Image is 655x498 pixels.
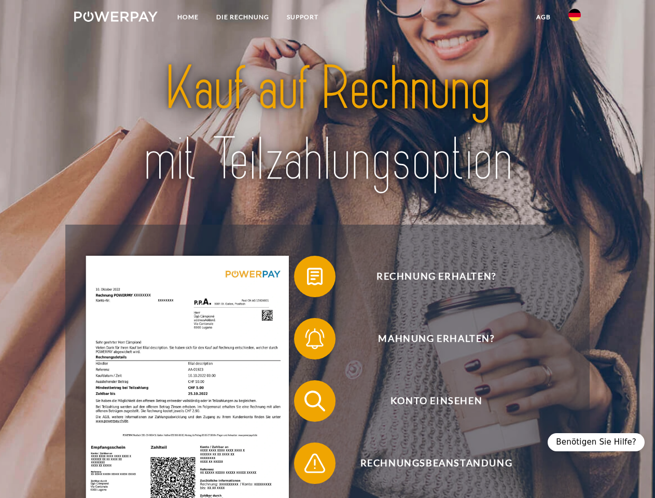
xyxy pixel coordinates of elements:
button: Rechnung erhalten? [294,256,564,297]
span: Rechnungsbeanstandung [309,442,563,484]
a: DIE RECHNUNG [207,8,278,26]
img: de [568,9,581,21]
img: title-powerpay_de.svg [99,50,556,199]
img: qb_search.svg [302,388,328,414]
img: qb_warning.svg [302,450,328,476]
img: logo-powerpay-white.svg [74,11,158,22]
a: agb [527,8,560,26]
a: SUPPORT [278,8,327,26]
button: Rechnungsbeanstandung [294,442,564,484]
div: Benötigen Sie Hilfe? [548,433,645,451]
span: Konto einsehen [309,380,563,422]
span: Mahnung erhalten? [309,318,563,359]
a: Home [169,8,207,26]
button: Mahnung erhalten? [294,318,564,359]
img: qb_bell.svg [302,326,328,352]
span: Rechnung erhalten? [309,256,563,297]
img: qb_bill.svg [302,264,328,289]
button: Konto einsehen [294,380,564,422]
